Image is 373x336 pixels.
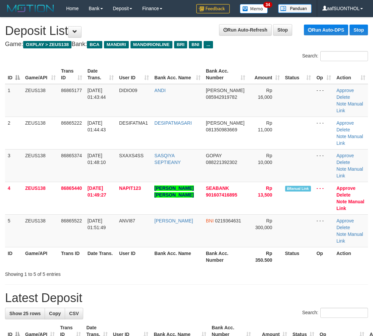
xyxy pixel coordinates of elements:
a: Copy [45,308,65,319]
a: CSV [65,308,83,319]
input: Search: [320,308,368,318]
span: SXAXS4SS [119,153,144,158]
span: [PERSON_NAME] [206,88,245,93]
span: Copy 081350983669 to clipboard [206,127,237,132]
td: 3 [5,149,22,182]
a: Approve [336,88,354,93]
a: Delete [336,94,350,100]
td: 4 [5,182,22,214]
h4: Game: Bank: [5,41,368,48]
span: Copy 085942919782 to clipboard [206,94,237,100]
a: Note [336,101,347,107]
a: Manual Link [336,232,363,244]
a: Note [336,134,347,139]
th: User ID [116,247,152,266]
td: 1 [5,84,22,117]
th: Game/API: activate to sort column ascending [22,65,58,84]
span: ... [204,41,213,48]
th: ID: activate to sort column descending [5,65,22,84]
td: ZEUS138 [22,182,58,214]
div: Showing 1 to 5 of 5 entries [5,268,150,278]
td: - - - [314,84,334,117]
a: Approve [336,120,354,126]
th: Status: activate to sort column ascending [282,65,314,84]
span: 34 [263,2,272,8]
td: ZEUS138 [22,214,58,247]
a: Approve [336,153,354,158]
td: - - - [314,149,334,182]
a: Manual Link [336,134,363,146]
span: 86865522 [61,218,82,223]
a: Approve [336,218,354,223]
span: 86865440 [61,185,82,191]
span: Show 25 rows [9,311,41,316]
th: ID [5,247,22,266]
span: 86865177 [61,88,82,93]
input: Search: [320,51,368,61]
th: Rp 350.500 [248,247,282,266]
th: Action: activate to sort column ascending [334,65,368,84]
label: Search: [302,51,368,61]
a: Delete [336,160,350,165]
th: Op: activate to sort column ascending [314,65,334,84]
td: - - - [314,117,334,149]
span: MANDIRIONLINE [130,41,172,48]
a: [PERSON_NAME] [PERSON_NAME] [154,185,194,198]
a: SASQIYA SEPTIEANY [154,153,181,165]
span: DESIFATMA1 [119,120,148,126]
th: Bank Acc. Name: activate to sort column ascending [152,65,203,84]
span: Rp 13,500 [258,185,272,198]
a: Delete [336,192,351,198]
span: BRI [174,41,187,48]
th: Bank Acc. Number [203,247,248,266]
a: Note [336,166,347,172]
td: ZEUS138 [22,149,58,182]
th: Date Trans. [85,247,116,266]
span: ANVI87 [119,218,135,223]
span: Copy 901607416895 to clipboard [206,192,237,198]
a: Delete [336,127,350,132]
th: Op [314,247,334,266]
th: Trans ID [58,247,85,266]
th: Bank Acc. Name [152,247,203,266]
a: DESIPATMASARI [154,120,192,126]
span: 86865374 [61,153,82,158]
span: Copy 0219364631 to clipboard [215,218,241,223]
span: DIDIO09 [119,88,137,93]
a: Manual Link [336,199,364,211]
h1: Latest Deposit [5,291,368,305]
th: Amount: activate to sort column ascending [248,65,282,84]
span: BNI [206,218,214,223]
span: GOPAY [206,153,222,158]
img: Button%20Memo.svg [240,4,268,13]
td: 2 [5,117,22,149]
span: CSV [69,311,79,316]
td: ZEUS138 [22,84,58,117]
h1: Deposit List [5,24,368,38]
span: Copy 088221392302 to clipboard [206,160,237,165]
span: [PERSON_NAME] [206,120,245,126]
span: Manually Linked [285,186,311,192]
span: Rp 300,000 [255,218,272,230]
a: Manual Link [336,166,363,178]
img: panduan.png [278,4,312,13]
th: Game/API [22,247,58,266]
span: [DATE] 01:49:27 [88,185,106,198]
th: Date Trans.: activate to sort column ascending [85,65,116,84]
td: - - - [314,214,334,247]
span: [DATE] 01:44:43 [88,120,106,132]
span: [DATE] 01:43:44 [88,88,106,100]
th: Bank Acc. Number: activate to sort column ascending [203,65,248,84]
img: Feedback.jpg [196,4,230,13]
span: Rp 11,000 [258,120,272,132]
a: Note [336,232,347,237]
td: ZEUS138 [22,117,58,149]
label: Search: [302,308,368,318]
span: SEABANK [206,185,229,191]
a: Note [336,199,347,204]
td: - - - [314,182,334,214]
a: Delete [336,225,350,230]
a: Manual Link [336,101,363,113]
a: ANDI [154,88,165,93]
span: 86865222 [61,120,82,126]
